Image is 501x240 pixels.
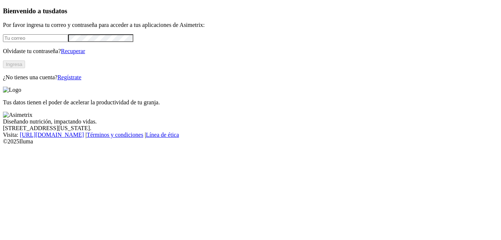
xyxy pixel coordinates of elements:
a: Recuperar [61,48,85,54]
a: [URL][DOMAIN_NAME] [20,132,84,138]
input: Tu correo [3,34,68,42]
p: Olvidaste tu contraseña? [3,48,498,55]
p: Tus datos tienen el poder de acelerar la productividad de tu granja. [3,99,498,106]
img: Logo [3,87,21,93]
div: Diseñando nutrición, impactando vidas. [3,118,498,125]
p: ¿No tienes una cuenta? [3,74,498,81]
p: Por favor ingresa tu correo y contraseña para acceder a tus aplicaciones de Asimetrix: [3,22,498,28]
a: Regístrate [57,74,81,80]
a: Línea de ética [146,132,179,138]
h3: Bienvenido a tus [3,7,498,15]
img: Asimetrix [3,112,32,118]
div: [STREET_ADDRESS][US_STATE]. [3,125,498,132]
div: Visita : | | [3,132,498,138]
span: datos [52,7,67,15]
a: Términos y condiciones [87,132,143,138]
button: Ingresa [3,60,25,68]
div: © 2025 Iluma [3,138,498,145]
